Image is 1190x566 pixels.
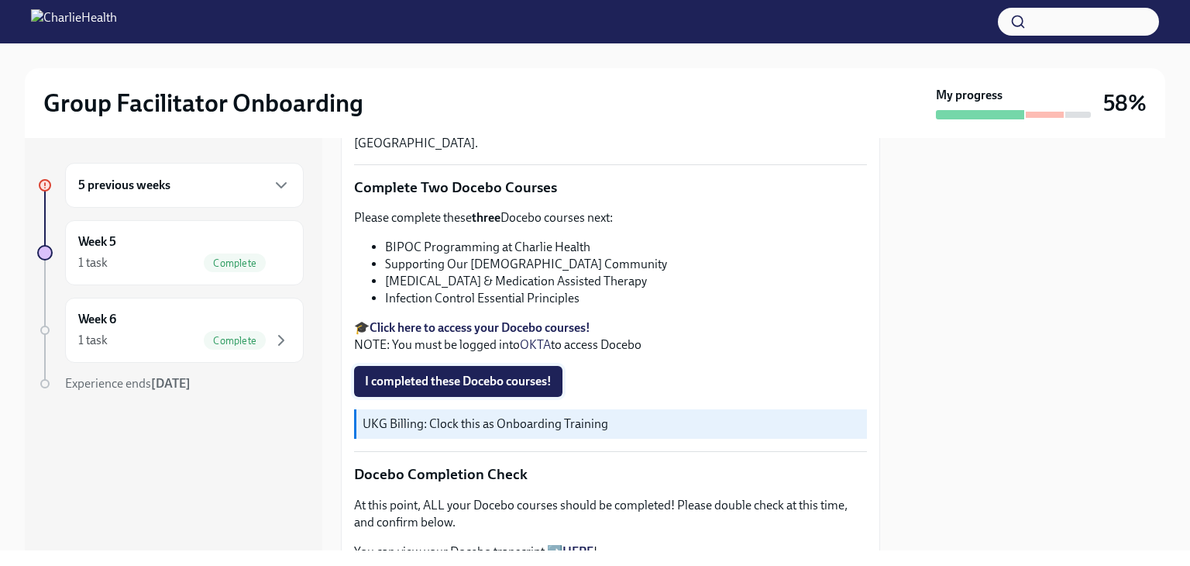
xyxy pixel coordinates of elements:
[472,210,500,225] strong: three
[43,88,363,119] h2: Group Facilitator Onboarding
[78,254,108,271] div: 1 task
[151,376,191,391] strong: [DATE]
[354,497,867,531] p: At this point, ALL your Docebo courses should be completed! Please double check at this time, and...
[385,239,867,256] li: BIPOC Programming at Charlie Health
[65,163,304,208] div: 5 previous weeks
[37,298,304,363] a: Week 61 taskComplete
[37,220,304,285] a: Week 51 taskComplete
[204,257,266,269] span: Complete
[354,464,867,485] p: Docebo Completion Check
[31,9,117,34] img: CharlieHealth
[370,320,590,335] a: Click here to access your Docebo courses!
[385,273,867,290] li: [MEDICAL_DATA] & Medication Assisted Therapy
[78,177,170,194] h6: 5 previous weeks
[385,290,867,307] li: Infection Control Essential Principles
[354,319,867,354] p: 🎓 NOTE: You must be logged into to access Docebo
[65,376,191,391] span: Experience ends
[78,311,116,328] h6: Week 6
[936,87,1003,104] strong: My progress
[354,366,562,397] button: I completed these Docebo courses!
[354,544,867,561] p: You can view your Docebo transcript ➡️ !
[78,332,108,349] div: 1 task
[365,374,552,389] span: I completed these Docebo courses!
[78,233,116,250] h6: Week 5
[562,544,593,559] a: HERE
[354,209,867,226] p: Please complete these Docebo courses next:
[354,178,867,198] p: Complete Two Docebo Courses
[1103,89,1147,117] h3: 58%
[385,256,867,273] li: Supporting Our [DEMOGRAPHIC_DATA] Community
[520,337,551,352] a: OKTA
[363,416,861,433] p: UKG Billing: Clock this as Onboarding Training
[204,335,266,347] span: Complete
